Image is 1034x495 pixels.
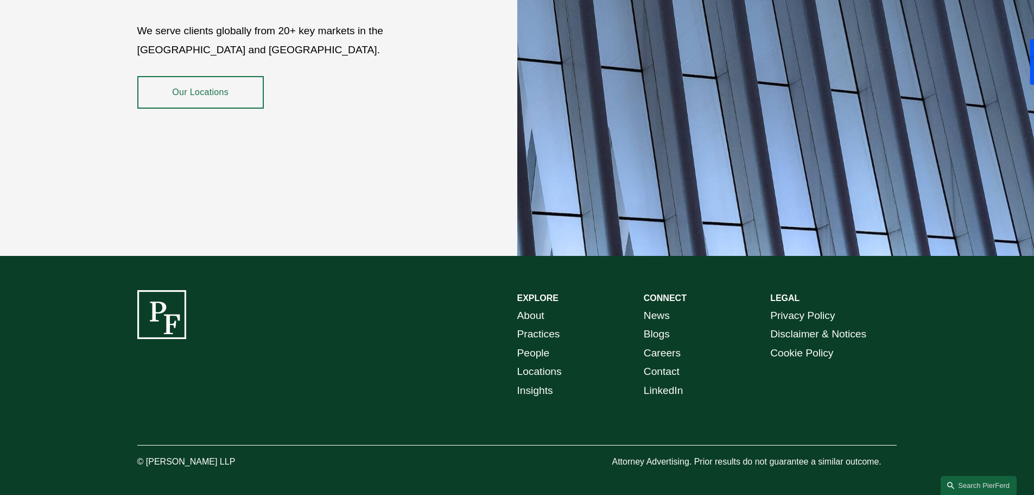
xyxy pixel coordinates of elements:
a: About [517,306,544,325]
a: Blogs [644,325,670,344]
p: We serve clients globally from 20+ key markets in the [GEOGRAPHIC_DATA] and [GEOGRAPHIC_DATA]. [137,22,454,59]
a: Careers [644,344,681,363]
a: Contact [644,362,680,381]
strong: CONNECT [644,293,687,303]
a: News [644,306,670,325]
a: Disclaimer & Notices [770,325,866,344]
p: Attorney Advertising. Prior results do not guarantee a similar outcome. [612,454,897,470]
a: Insights [517,381,553,400]
a: People [517,344,550,363]
a: Search this site [941,476,1017,495]
strong: EXPLORE [517,293,559,303]
a: Privacy Policy [770,306,835,325]
a: Practices [517,325,560,344]
strong: LEGAL [770,293,800,303]
p: © [PERSON_NAME] LLP [137,454,296,470]
a: Our Locations [137,76,264,109]
a: LinkedIn [644,381,683,400]
a: Cookie Policy [770,344,833,363]
a: Locations [517,362,562,381]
